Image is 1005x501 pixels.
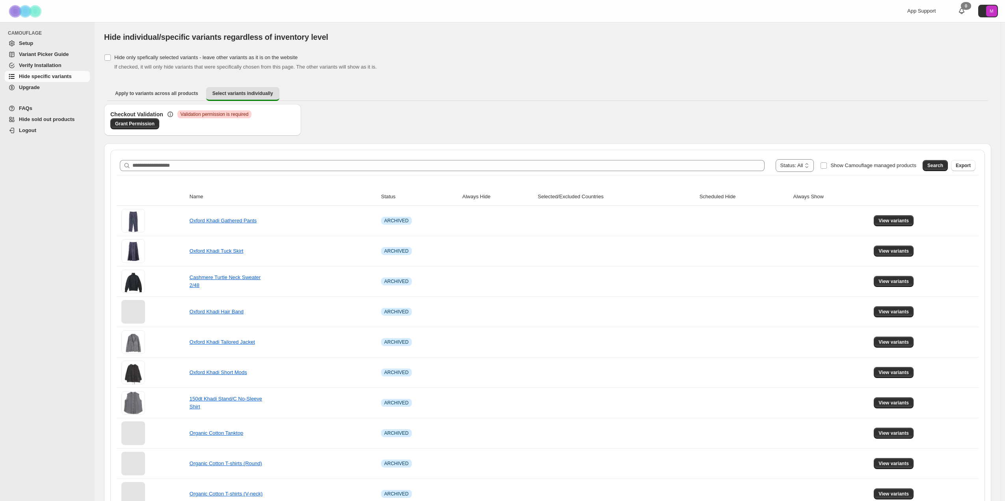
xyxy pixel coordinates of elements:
[19,127,36,133] span: Logout
[114,64,377,70] span: If checked, it will only hide variants that were specifically chosen from this page. The other va...
[878,430,909,436] span: View variants
[121,270,145,293] img: Cashmere Turtle Neck Sweater 2/48
[384,218,409,224] span: ARCHIVED
[5,114,90,125] a: Hide sold out products
[19,73,72,79] span: Hide specific variants
[5,125,90,136] a: Logout
[791,188,872,206] th: Always Show
[190,396,262,410] a: 150dt Khadi Stand/C No-Sleeve Shirt
[384,309,409,315] span: ARCHIVED
[874,488,914,499] button: View variants
[190,248,244,254] a: Oxford Khadi Tuck Skirt
[874,276,914,287] button: View variants
[978,5,998,17] button: Avatar with initials M
[878,278,909,285] span: View variants
[206,87,279,101] button: Select variants individually
[19,40,33,46] span: Setup
[384,369,409,376] span: ARCHIVED
[5,103,90,114] a: FAQs
[5,60,90,71] a: Verify Installation
[878,248,909,254] span: View variants
[384,278,409,285] span: ARCHIVED
[110,110,163,118] h3: Checkout Validation
[5,82,90,93] a: Upgrade
[190,309,244,315] a: Oxford Khadi Hair Band
[19,62,61,68] span: Verify Installation
[121,361,145,384] img: Oxford Khadi Short Mods
[379,188,460,206] th: Status
[19,116,75,122] span: Hide sold out products
[190,430,243,436] a: Organic Cotton Tanktop
[121,330,145,354] img: Oxford Khadi Tailored Jacket
[109,87,205,100] button: Apply to variants across all products
[951,160,975,171] button: Export
[460,188,535,206] th: Always Hide
[212,90,273,97] span: Select variants individually
[190,491,262,497] a: Organic Cotton T-shirts (V-neck)
[384,430,409,436] span: ARCHIVED
[874,367,914,378] button: View variants
[874,458,914,469] button: View variants
[121,239,145,263] img: Oxford Khadi Tuck Skirt
[190,460,262,466] a: Organic Cotton T-shirts (Round)
[830,162,916,168] span: Show Camouflage managed products
[121,209,145,233] img: Oxford Khadi Gathered Pants
[874,337,914,348] button: View variants
[5,71,90,82] a: Hide specific variants
[923,160,948,171] button: Search
[19,84,40,90] span: Upgrade
[878,460,909,467] span: View variants
[927,162,943,169] span: Search
[536,188,697,206] th: Selected/Excluded Countries
[878,218,909,224] span: View variants
[384,491,409,497] span: ARCHIVED
[19,105,32,111] span: FAQs
[874,428,914,439] button: View variants
[384,339,409,345] span: ARCHIVED
[190,369,247,375] a: Oxford Khadi Short Mods
[990,9,993,13] text: M
[384,400,409,406] span: ARCHIVED
[874,246,914,257] button: View variants
[384,460,409,467] span: ARCHIVED
[958,7,966,15] a: 0
[5,38,90,49] a: Setup
[190,218,257,223] a: Oxford Khadi Gathered Pants
[874,306,914,317] button: View variants
[181,111,249,117] span: Validation permission is required
[384,248,409,254] span: ARCHIVED
[961,2,971,10] div: 0
[190,339,255,345] a: Oxford Khadi Tailored Jacket
[104,33,328,41] span: Hide individual/specific variants regardless of inventory level
[190,274,261,288] a: Cashmere Turtle Neck Sweater 2/48
[874,397,914,408] button: View variants
[878,491,909,497] span: View variants
[114,54,298,60] span: Hide only spefically selected variants - leave other variants as it is on the website
[115,121,154,127] span: Grant Permission
[874,215,914,226] button: View variants
[8,30,91,36] span: CAMOUFLAGE
[110,118,159,129] a: Grant Permission
[5,49,90,60] a: Variant Picker Guide
[121,391,145,415] img: 150dt Khadi Stand/C No-Sleeve Shirt
[878,369,909,376] span: View variants
[19,51,69,57] span: Variant Picker Guide
[187,188,379,206] th: Name
[907,8,936,14] span: App Support
[878,309,909,315] span: View variants
[697,188,791,206] th: Scheduled Hide
[878,400,909,406] span: View variants
[115,90,198,97] span: Apply to variants across all products
[6,0,46,22] img: Camouflage
[986,6,997,17] span: Avatar with initials M
[956,162,971,169] span: Export
[878,339,909,345] span: View variants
